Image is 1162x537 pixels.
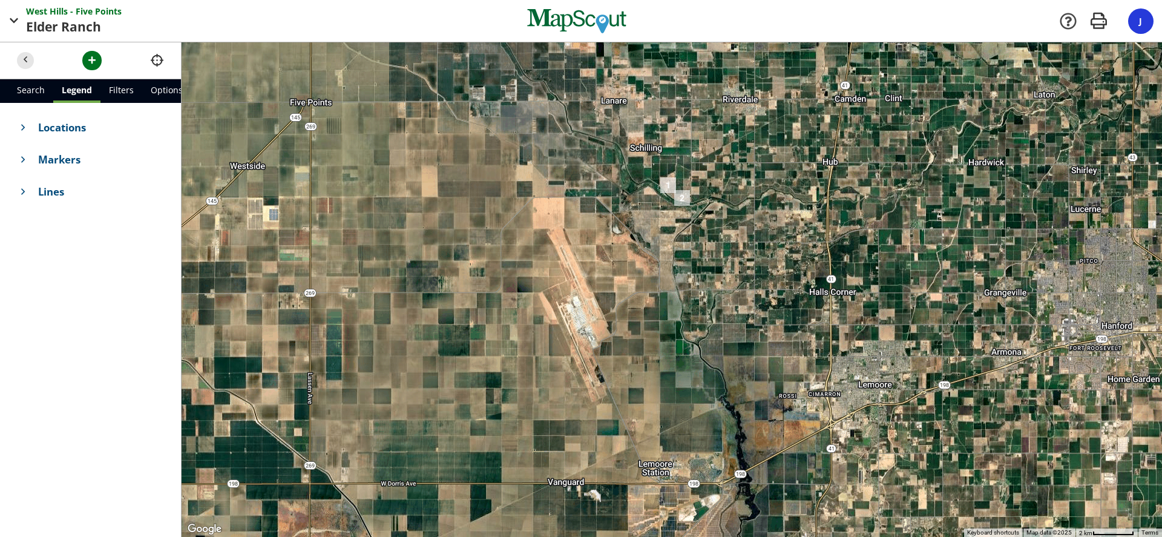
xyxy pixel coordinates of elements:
[38,184,164,199] span: Lines
[26,18,61,37] span: Elder
[1026,529,1072,536] span: Map data ©2025
[185,521,225,537] img: Google
[61,18,101,37] span: Ranch
[26,5,95,18] span: West Hills - Five
[38,152,164,167] span: Markers
[526,4,628,38] img: MapScout
[655,173,681,198] div: 1
[100,79,142,103] a: Filters
[95,5,122,18] span: Points
[1075,529,1138,537] button: Map Scale: 2 km per 65 pixels
[185,521,225,537] a: Open this area in Google Maps (opens a new window)
[1141,529,1158,536] a: Terms
[38,120,164,135] span: Locations
[1079,530,1092,536] span: 2 km
[142,79,191,103] a: Options
[1139,15,1142,27] span: J
[53,79,100,103] a: Legend
[1059,12,1078,31] a: Support Docs
[967,529,1019,537] button: Keyboard shortcuts
[669,185,695,211] div: 2
[8,79,53,103] a: Search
